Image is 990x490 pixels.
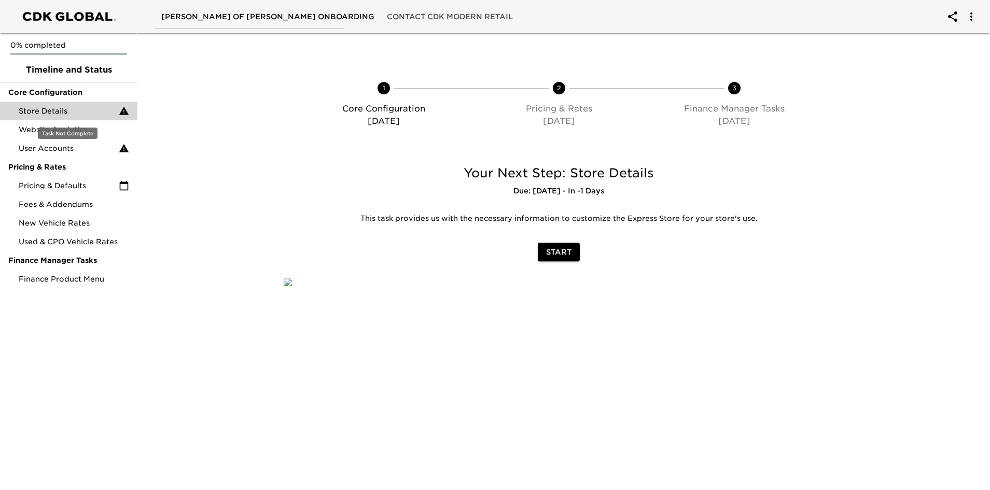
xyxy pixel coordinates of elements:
span: User Accounts [19,143,119,153]
span: Fees & Addendums [19,199,129,209]
span: Timeline and Status [8,64,129,76]
text: 3 [732,84,736,92]
h5: Your Next Step: Store Details [284,165,834,181]
button: account of current user [940,4,965,29]
p: Pricing & Rates [476,103,643,115]
span: [PERSON_NAME] of [PERSON_NAME] Onboarding [161,10,374,23]
img: qkibX1zbU72zw90W6Gan%2FTemplates%2FRjS7uaFIXtg43HUzxvoG%2F3e51d9d6-1114-4229-a5bf-f5ca567b6beb.jpg [284,278,292,286]
p: This task provides us with the necessary information to customize the Express Store for your stor... [291,214,826,224]
span: Pricing & Defaults [19,180,119,191]
p: Finance Manager Tasks [651,103,818,115]
span: Store Details [19,106,119,116]
p: 0% completed [10,40,127,50]
span: Contact CDK Modern Retail [387,10,513,23]
p: Core Configuration [300,103,467,115]
p: [DATE] [300,115,467,128]
span: New Vehicle Rates [19,218,129,228]
p: [DATE] [476,115,643,128]
text: 1 [383,84,385,92]
button: Start [538,243,580,262]
h6: Due: [DATE] - In -1 Days [284,186,834,197]
span: Start [546,246,571,259]
span: Website Analytics [19,124,129,135]
span: Finance Product Menu [19,274,129,284]
span: Finance Manager Tasks [8,255,129,265]
span: Core Configuration [8,87,129,97]
p: [DATE] [651,115,818,128]
text: 2 [557,84,561,92]
span: Pricing & Rates [8,162,129,172]
button: account of current user [959,4,984,29]
span: Used & CPO Vehicle Rates [19,236,129,247]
